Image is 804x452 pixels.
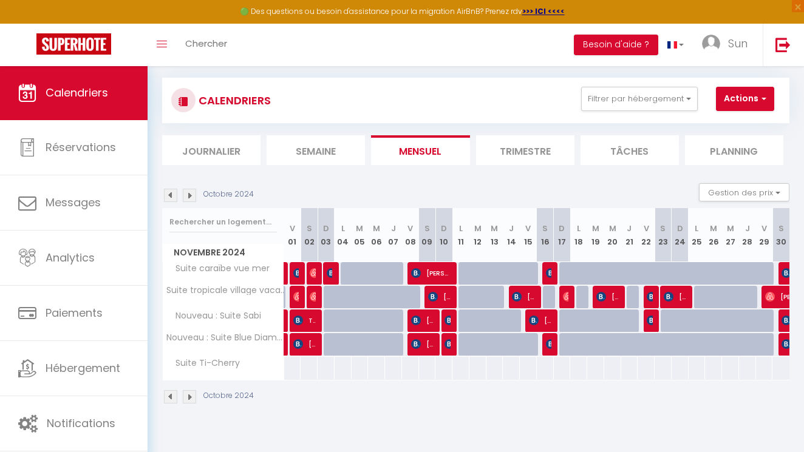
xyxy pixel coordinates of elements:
[728,36,748,51] span: Sun
[196,87,271,114] h3: CALENDRIERS
[341,223,345,234] abbr: L
[761,223,767,234] abbr: V
[459,223,463,234] abbr: L
[46,85,108,100] span: Calendriers
[647,309,652,332] span: [PERSON_NAME]
[293,309,316,332] span: THIMICA [PERSON_NAME]
[699,183,789,201] button: Gestion des prix
[596,285,619,308] span: [PERSON_NAME]
[655,208,672,262] th: 23
[46,305,103,320] span: Paiements
[310,285,315,308] span: [PERSON_NAME]
[695,223,698,234] abbr: L
[581,87,698,111] button: Filtrer par hébergement
[745,223,750,234] abbr: J
[407,223,413,234] abbr: V
[323,223,329,234] abbr: D
[677,223,683,234] abbr: D
[445,332,450,356] span: [PERSON_NAME]
[419,208,436,262] th: 09
[279,262,285,285] a: [PERSON_NAME]
[293,261,299,285] span: [PERSON_NAME]
[529,309,551,332] span: [PERSON_NAME]
[310,261,315,285] span: [PERSON_NAME]
[570,208,587,262] th: 18
[581,135,679,165] li: Tâches
[441,223,447,234] abbr: D
[559,223,565,234] abbr: D
[424,223,430,234] abbr: S
[609,223,616,234] abbr: M
[335,208,352,262] th: 04
[486,208,503,262] th: 13
[267,135,365,165] li: Semaine
[435,208,452,262] th: 10
[554,208,571,262] th: 17
[574,35,658,55] button: Besoin d'aide ?
[647,285,652,308] span: [PERSON_NAME]
[165,309,264,323] span: Nouveau : Suite Sabi
[46,140,116,155] span: Réservations
[525,223,531,234] abbr: V
[327,261,332,285] span: [PERSON_NAME]
[604,208,621,262] th: 20
[385,208,402,262] th: 07
[702,35,720,53] img: ...
[664,285,686,308] span: [PERSON_NAME]
[546,261,551,285] span: [PERSON_NAME] [PERSON_NAME]
[722,208,739,262] th: 27
[371,135,469,165] li: Mensuel
[293,285,299,308] span: [PERSON_NAME]
[727,223,734,234] abbr: M
[476,135,574,165] li: Trimestre
[47,416,115,431] span: Notifications
[411,332,434,356] span: [PERSON_NAME]
[165,357,243,370] span: Suite Ti-Cherry
[411,261,451,285] span: [PERSON_NAME]
[644,223,649,234] abbr: V
[509,223,514,234] abbr: J
[474,223,482,234] abbr: M
[46,195,101,210] span: Messages
[318,208,335,262] th: 03
[373,223,380,234] abbr: M
[162,135,261,165] li: Journalier
[627,223,632,234] abbr: J
[756,208,773,262] th: 29
[546,332,551,356] span: [PERSON_NAME]
[685,135,783,165] li: Planning
[592,223,599,234] abbr: M
[36,33,111,55] img: Super Booking
[621,208,638,262] th: 21
[537,208,554,262] th: 16
[452,208,469,262] th: 11
[165,262,273,275] span: Suite caraïbe vue mer
[710,223,717,234] abbr: M
[301,208,318,262] th: 02
[587,208,604,262] th: 19
[368,208,385,262] th: 06
[391,223,396,234] abbr: J
[660,223,666,234] abbr: S
[163,244,284,261] span: Novembre 2024
[165,333,286,342] span: Nouveau : Suite Blue Diamond
[46,250,95,265] span: Analytics
[356,223,363,234] abbr: M
[520,208,537,262] th: 15
[503,208,520,262] th: 14
[522,6,565,16] strong: >>> ICI <<<<
[411,309,434,332] span: [PERSON_NAME]
[705,208,722,262] th: 26
[203,189,254,200] p: Octobre 2024
[512,285,534,308] span: [PERSON_NAME]
[185,37,227,50] span: Chercher
[638,208,655,262] th: 22
[491,223,498,234] abbr: M
[689,208,706,262] th: 25
[176,24,236,66] a: Chercher
[469,208,486,262] th: 12
[290,223,295,234] abbr: V
[542,223,548,234] abbr: S
[307,223,312,234] abbr: S
[778,223,784,234] abbr: S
